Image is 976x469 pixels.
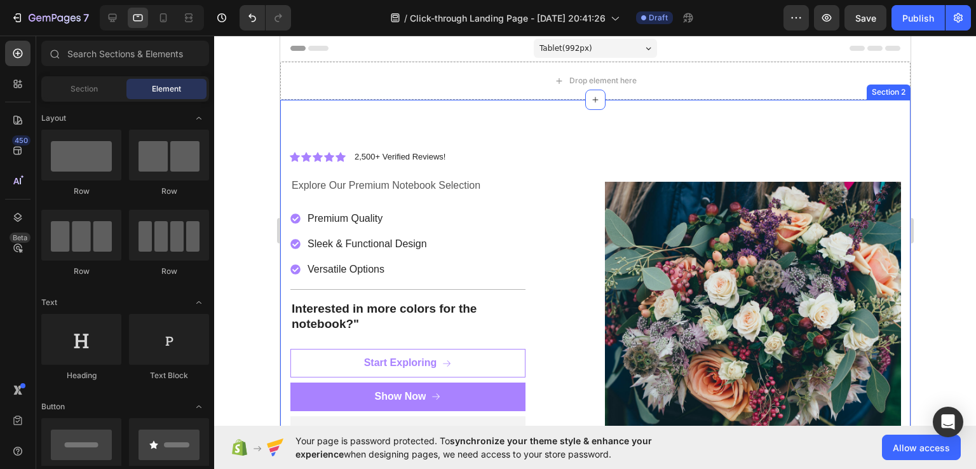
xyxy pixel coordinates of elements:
[844,5,886,31] button: Save
[649,12,668,24] span: Draft
[152,83,181,95] span: Element
[189,108,209,128] span: Toggle open
[129,186,209,197] div: Row
[240,5,291,31] div: Undo/Redo
[10,347,245,376] button: Show Now
[189,292,209,313] span: Toggle open
[84,321,157,334] div: Start Exploring
[129,266,209,277] div: Row
[891,5,945,31] button: Publish
[74,116,165,127] p: 2,500+ Verified Reviews!
[12,135,30,146] div: 450
[933,407,963,437] div: Open Intercom Messenger
[71,83,98,95] span: Section
[27,201,147,216] p: Sleek & Functional Design
[41,266,121,277] div: Row
[10,313,245,342] button: Start Exploring
[325,146,621,442] img: gempages_581785907233817315-7884322b-f87d-4f9a-92c6-73b0209e7b70.jpg
[902,11,934,25] div: Publish
[27,226,147,241] p: Versatile Options
[41,401,65,412] span: Button
[95,355,146,368] div: Show Now
[27,175,147,191] p: Premium Quality
[18,388,238,402] p: 30-day money back guarantee
[5,5,95,31] button: 7
[882,435,961,460] button: Allow access
[41,297,57,308] span: Text
[41,186,121,197] div: Row
[41,112,66,124] span: Layout
[83,10,89,25] p: 7
[129,370,209,381] div: Text Block
[11,266,244,297] p: Interested in more colors for the notebook?"
[41,41,209,66] input: Search Sections & Elements
[280,36,911,426] iframe: Design area
[410,11,606,25] span: Click-through Landing Page - [DATE] 20:41:26
[189,397,209,417] span: Toggle open
[893,441,950,454] span: Allow access
[404,11,407,25] span: /
[41,370,121,381] div: Heading
[295,434,701,461] span: Your page is password protected. To when designing pages, we need access to your store password.
[10,233,30,243] div: Beta
[289,40,356,50] div: Drop element here
[295,435,652,459] span: synchronize your theme style & enhance your experience
[11,144,244,157] p: Explore Our Premium Notebook Selection
[855,13,876,24] span: Save
[589,51,628,62] div: Section 2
